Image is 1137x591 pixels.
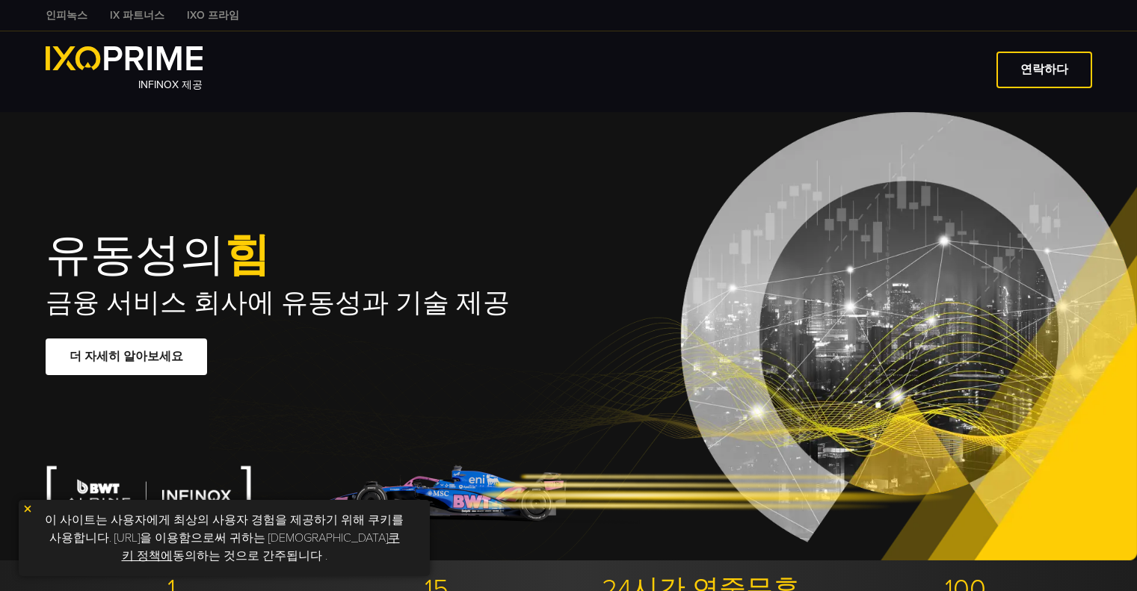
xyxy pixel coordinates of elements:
font: 연락하다 [1020,62,1068,77]
a: 인피녹스 [34,7,99,23]
a: INFINOX 제공 [46,46,203,93]
font: 인피녹스 [46,9,87,22]
a: IXO 프라임 [176,7,250,23]
font: 동의하는 것으로 간주됩니다 . [173,548,327,563]
font: 더 자세히 알아보세요 [70,349,183,364]
font: INFINOX 제공 [138,78,203,91]
font: 이 사이트는 사용자에게 최상의 사용자 경험을 제공하기 위해 쿠키를 사용합니다. [URL]을 이용함으로써 귀하는 [DEMOGRAPHIC_DATA] [45,513,404,545]
font: 금융 서비스 회사에 유동성과 기술 제공 [46,287,510,319]
font: 힘 [225,229,270,282]
img: 노란색 닫기 아이콘 [22,504,33,514]
a: IX 파트너스 [99,7,176,23]
font: IXO 프라임 [187,9,239,22]
font: IX 파트너스 [110,9,164,22]
font: 유동성의 [46,229,225,282]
